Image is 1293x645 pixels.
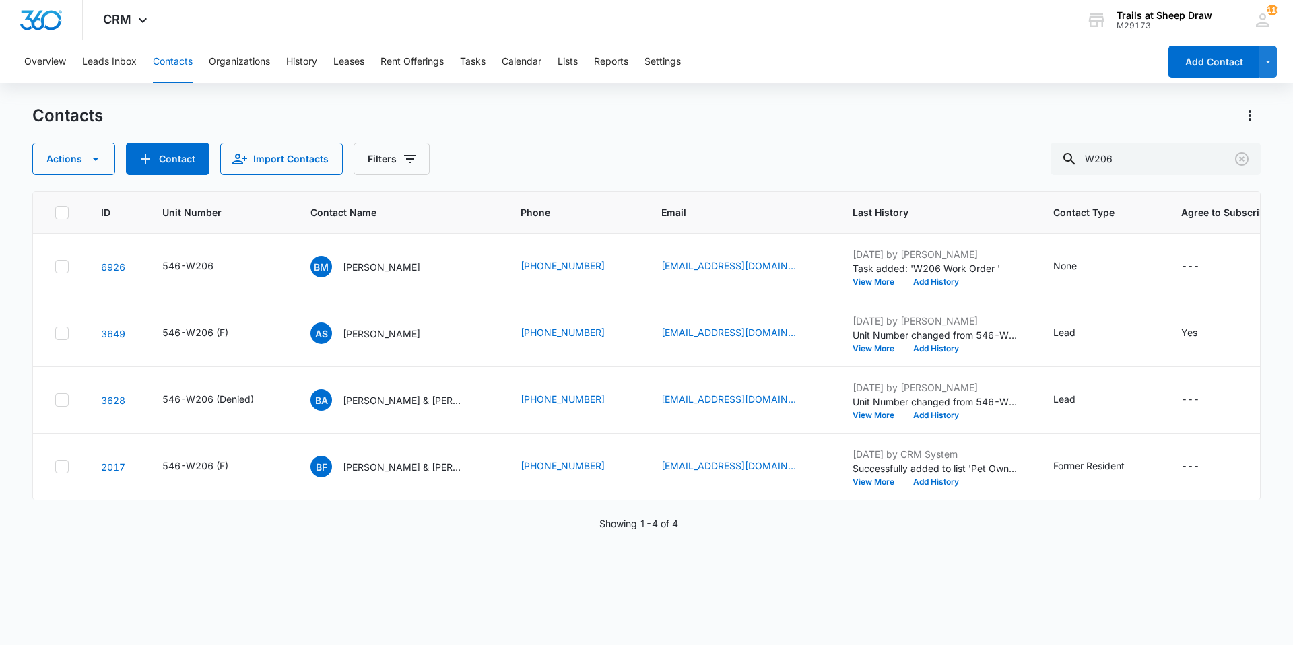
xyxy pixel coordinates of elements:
[521,325,629,341] div: Phone - (515) 231-6081 - Select to Edit Field
[1168,46,1259,78] button: Add Contact
[310,389,488,411] div: Contact Name - Brenda Aquirre & Jesus Esparza - Select to Edit Field
[853,328,1021,342] p: Unit Number changed from 546-W206 to 546-W206 (F).
[162,325,228,339] div: 546-W206 (F)
[101,261,125,273] a: Navigate to contact details page for Brittany Mayo
[521,259,605,273] a: [PHONE_NUMBER]
[310,456,332,477] span: BF
[310,322,332,344] span: AS
[286,40,317,83] button: History
[343,327,420,341] p: [PERSON_NAME]
[661,325,820,341] div: Email - asesker112@gmail.com - Select to Edit Field
[853,395,1021,409] p: Unit Number changed from 546-W206 (F) to 546-W206 (Denied).
[853,447,1021,461] p: [DATE] by CRM System
[661,205,801,219] span: Email
[1053,259,1101,275] div: Contact Type - None - Select to Edit Field
[521,205,609,219] span: Phone
[82,40,137,83] button: Leads Inbox
[594,40,628,83] button: Reports
[1051,143,1261,175] input: Search Contacts
[853,461,1021,475] p: Successfully added to list 'Pet Owners'.
[1181,325,1197,339] div: Yes
[354,143,430,175] button: Filters
[162,459,228,473] div: 546-W206 (F)
[1053,325,1075,339] div: Lead
[1181,459,1199,475] div: ---
[853,314,1021,328] p: [DATE] by [PERSON_NAME]
[1053,459,1149,475] div: Contact Type - Former Resident - Select to Edit Field
[1181,259,1199,275] div: ---
[162,205,278,219] span: Unit Number
[209,40,270,83] button: Organizations
[853,261,1021,275] p: Task added: 'W206 Work Order '
[1267,5,1278,15] div: notifications count
[310,322,444,344] div: Contact Name - Andrew Sesker - Select to Edit Field
[644,40,681,83] button: Settings
[521,459,605,473] a: [PHONE_NUMBER]
[661,325,796,339] a: [EMAIL_ADDRESS][DOMAIN_NAME]
[310,256,332,277] span: BM
[853,247,1021,261] p: [DATE] by [PERSON_NAME]
[904,411,968,419] button: Add History
[1181,259,1224,275] div: Agree to Subscribe - - Select to Edit Field
[126,143,209,175] button: Add Contact
[904,478,968,486] button: Add History
[1053,325,1100,341] div: Contact Type - Lead - Select to Edit Field
[1053,259,1077,273] div: None
[521,392,605,406] a: [PHONE_NUMBER]
[853,278,904,286] button: View More
[661,459,796,473] a: [EMAIL_ADDRESS][DOMAIN_NAME]
[32,143,115,175] button: Actions
[1181,325,1222,341] div: Agree to Subscribe - Yes - Select to Edit Field
[599,516,678,531] p: Showing 1-4 of 4
[1231,148,1253,170] button: Clear
[310,205,469,219] span: Contact Name
[1181,205,1271,219] span: Agree to Subscribe
[162,392,254,406] div: 546-W206 (Denied)
[853,478,904,486] button: View More
[502,40,541,83] button: Calendar
[521,259,629,275] div: Phone - (719) 994-1543 - Select to Edit Field
[1053,392,1100,408] div: Contact Type - Lead - Select to Edit Field
[661,459,820,475] div: Email - DUCKJASE402@GMAIL.COM - Select to Edit Field
[853,205,1001,219] span: Last History
[1053,205,1129,219] span: Contact Type
[904,345,968,353] button: Add History
[661,259,796,273] a: [EMAIL_ADDRESS][DOMAIN_NAME]
[333,40,364,83] button: Leases
[853,345,904,353] button: View More
[1053,459,1125,473] div: Former Resident
[343,260,420,274] p: [PERSON_NAME]
[101,395,125,406] a: Navigate to contact details page for Brenda Aquirre & Jesus Esparza
[32,106,103,126] h1: Contacts
[1117,21,1212,30] div: account id
[162,259,213,273] div: 546-W206
[460,40,486,83] button: Tasks
[521,325,605,339] a: [PHONE_NUMBER]
[661,392,796,406] a: [EMAIL_ADDRESS][DOMAIN_NAME]
[103,12,131,26] span: CRM
[1053,392,1075,406] div: Lead
[310,456,488,477] div: Contact Name - Brianna Fisketjon & Jase Parker - Select to Edit Field
[343,460,464,474] p: [PERSON_NAME] & [PERSON_NAME]
[153,40,193,83] button: Contacts
[853,411,904,419] button: View More
[101,205,110,219] span: ID
[101,461,125,473] a: Navigate to contact details page for Brianna Fisketjon & Jase Parker
[162,259,238,275] div: Unit Number - 546-W206 - Select to Edit Field
[521,392,629,408] div: Phone - (720) 665-8727 - Select to Edit Field
[1181,392,1199,408] div: ---
[343,393,464,407] p: [PERSON_NAME] & [PERSON_NAME]
[101,328,125,339] a: Navigate to contact details page for Andrew Sesker
[220,143,343,175] button: Import Contacts
[162,325,253,341] div: Unit Number - 546-W206 (F) - Select to Edit Field
[1267,5,1278,15] span: 110
[904,278,968,286] button: Add History
[558,40,578,83] button: Lists
[162,392,278,408] div: Unit Number - 546-W206 (Denied) - Select to Edit Field
[661,392,820,408] div: Email - aguirrebrenda453@gmail.com - Select to Edit Field
[661,259,820,275] div: Email - Brittany.mayo78@gmail.com - Select to Edit Field
[310,256,444,277] div: Contact Name - Brittany Mayo - Select to Edit Field
[1117,10,1212,21] div: account name
[1239,105,1261,127] button: Actions
[521,459,629,475] div: Phone - (970) 290-8329 - Select to Edit Field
